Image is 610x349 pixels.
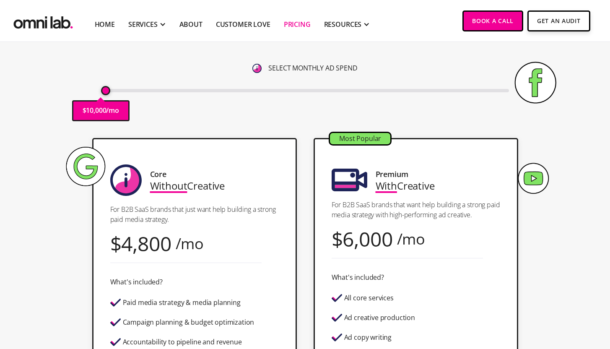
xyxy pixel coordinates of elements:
div: /mo [176,238,204,249]
div: SERVICES [128,19,158,29]
a: Get An Audit [527,10,590,31]
div: 4,800 [121,238,171,249]
div: Paid media strategy & media planning [123,299,241,306]
a: Home [95,19,115,29]
a: home [12,10,75,31]
a: About [179,19,202,29]
div: Premium [376,169,408,180]
div: Accountability to pipeline and revenue [123,339,242,346]
iframe: Chat Widget [568,309,610,349]
div: 6,000 [343,233,392,245]
div: $ [332,233,343,245]
div: Ad copy writing [344,334,392,341]
p: For B2B SaaS brands that just want help building a strong paid media strategy. [110,204,279,224]
div: Most Popular [330,133,390,144]
div: Creative [376,180,435,191]
div: /mo [397,233,426,245]
div: $ [110,238,122,249]
div: Campaign planning & budget optimization [123,319,254,326]
a: Customer Love [216,19,270,29]
p: /mo [106,105,119,116]
div: RESOURCES [324,19,362,29]
span: Without [150,179,187,193]
a: Pricing [284,19,311,29]
p: SELECT MONTHLY AD SPEND [268,63,357,74]
div: Creative [150,180,225,191]
div: What's included? [110,276,163,288]
div: Core [150,169,166,180]
div: All core services [344,294,394,302]
p: 10,000 [86,105,106,116]
img: Omni Lab: B2B SaaS Demand Generation Agency [12,10,75,31]
span: With [376,179,397,193]
div: What's included? [332,272,384,283]
p: $ [83,105,86,116]
p: For B2B SaaS brands that want help building a strong paid media strategy with high-performing ad ... [332,200,500,220]
div: Ad creative production [344,314,415,321]
img: 6410812402e99d19b372aa32_omni-nav-info.svg [252,64,262,73]
a: Book a Call [462,10,523,31]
